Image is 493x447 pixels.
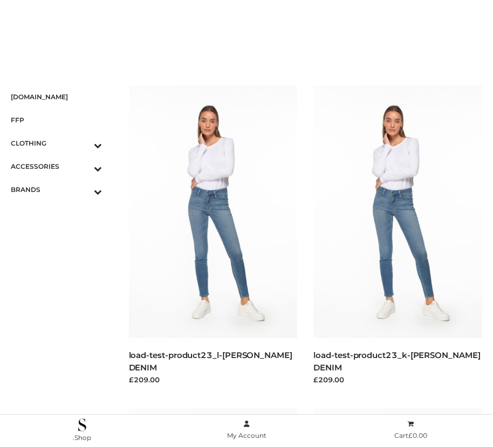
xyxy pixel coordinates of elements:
[328,418,493,442] a: Cart£0.00
[408,431,427,439] bdi: 0.00
[11,114,102,126] span: FFP
[11,91,102,103] span: [DOMAIN_NAME]
[129,374,298,385] div: £209.00
[227,431,266,439] span: My Account
[64,178,102,201] button: Toggle Submenu
[11,137,102,149] span: CLOTHING
[11,132,102,155] a: CLOTHINGToggle Submenu
[11,160,102,173] span: ACCESSORIES
[11,178,102,201] a: BRANDSToggle Submenu
[165,418,329,442] a: My Account
[78,418,86,431] img: .Shop
[394,431,427,439] span: Cart
[73,434,91,442] span: .Shop
[408,431,413,439] span: £
[11,85,102,108] a: [DOMAIN_NAME]
[11,183,102,196] span: BRANDS
[64,132,102,155] button: Toggle Submenu
[129,350,292,373] a: load-test-product23_l-[PERSON_NAME] DENIM
[11,108,102,132] a: FFP
[313,374,482,385] div: £209.00
[11,155,102,178] a: ACCESSORIESToggle Submenu
[313,350,480,373] a: load-test-product23_k-[PERSON_NAME] DENIM
[64,155,102,178] button: Toggle Submenu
